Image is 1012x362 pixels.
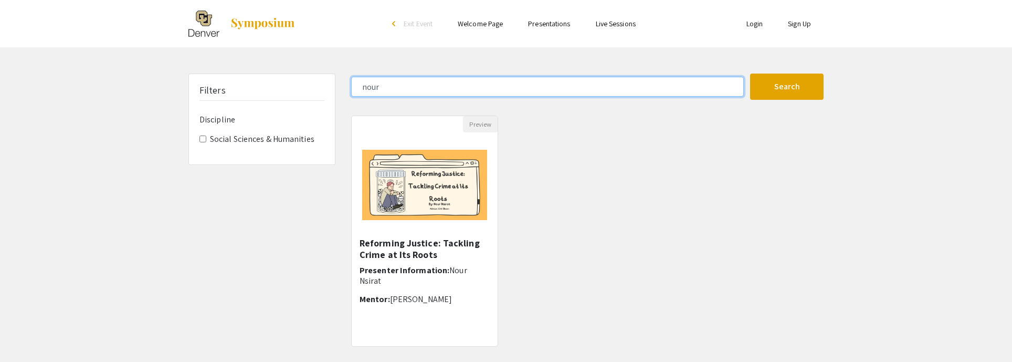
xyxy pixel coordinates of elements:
span: Exit Event [404,19,433,28]
h6: Discipline [199,115,324,125]
h5: Filters [199,85,226,96]
img: <p class="ql-align-center"><strong style="color: rgb(52, 50, 49);">Reforming Justice: Tackling Cr... [352,139,498,231]
button: Preview [463,116,498,132]
a: Presentations [528,19,570,28]
label: Social Sciences & Humanities [210,133,314,146]
div: arrow_back_ios [392,20,398,27]
a: Login [746,19,763,28]
a: Live Sessions [596,19,636,28]
h5: Reforming Justice: Tackling Crime at Its Roots [360,237,490,260]
span: Nour Nsirat [360,265,467,286]
h6: Presenter Information: [360,265,490,285]
img: Symposium by ForagerOne [230,17,296,30]
div: Open Presentation <p class="ql-align-center"><strong style="color: rgb(52, 50, 49);">Reforming Ju... [351,116,498,347]
a: The 2025 Research and Creative Activities Symposium (RaCAS) [188,11,296,37]
span: [PERSON_NAME] [390,294,452,305]
img: The 2025 Research and Creative Activities Symposium (RaCAS) [188,11,219,37]
button: Search [750,74,824,100]
a: Welcome Page [458,19,503,28]
iframe: Chat [8,315,45,354]
span: Mentor: [360,294,390,305]
a: Sign Up [788,19,811,28]
input: Search Keyword(s) Or Author(s) [351,77,744,97]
